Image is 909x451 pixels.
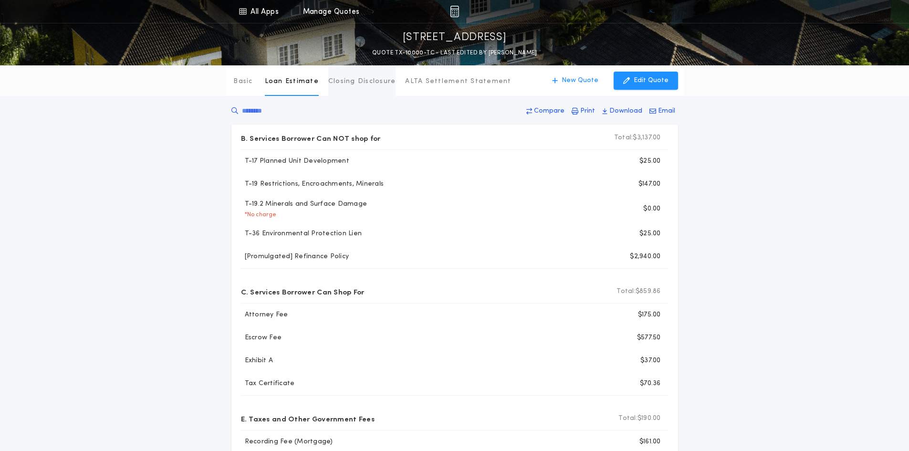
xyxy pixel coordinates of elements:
[569,103,598,120] button: Print
[403,30,507,45] p: [STREET_ADDRESS]
[614,133,633,143] b: Total:
[241,199,367,209] p: T-19.2 Minerals and Surface Damage
[658,106,675,116] p: Email
[640,379,661,388] p: $70.36
[241,211,277,219] p: * No charge
[543,72,608,90] button: New Quote
[618,414,660,423] p: $190.00
[241,437,333,447] p: Recording Fee (Mortgage)
[523,103,567,120] button: Compare
[241,229,362,239] p: T-36 Environmental Protection Lien
[638,179,661,189] p: $147.00
[241,179,384,189] p: T-19 Restrictions, Encroachments, Minerals
[638,310,661,320] p: $175.00
[646,7,656,16] img: vs-icon
[609,106,642,116] p: Download
[640,356,661,366] p: $37.00
[599,103,645,120] button: Download
[580,106,595,116] p: Print
[241,310,288,320] p: Attorney Fee
[562,76,598,85] p: New Quote
[614,72,678,90] button: Edit Quote
[241,379,295,388] p: Tax Certificate
[450,6,459,17] img: img
[241,157,349,166] p: T-17 Planned Unit Development
[405,77,511,86] p: ALTA Settlement Statement
[241,356,273,366] p: Exhibit A
[233,77,252,86] p: Basic
[265,77,319,86] p: Loan Estimate
[241,130,381,146] p: B. Services Borrower Can NOT shop for
[616,287,636,296] b: Total:
[372,48,537,58] p: QUOTE TX-10000-TC - LAST EDITED BY [PERSON_NAME]
[634,76,669,85] p: Edit Quote
[637,333,661,343] p: $577.50
[241,411,375,426] p: E. Taxes and Other Government Fees
[534,106,564,116] p: Compare
[639,229,661,239] p: $25.00
[618,414,637,423] b: Total:
[647,103,678,120] button: Email
[639,437,661,447] p: $161.00
[241,333,282,343] p: Escrow Fee
[639,157,661,166] p: $25.00
[241,252,349,262] p: [Promulgated] Refinance Policy
[630,252,660,262] p: $2,940.00
[643,204,660,214] p: $0.00
[241,284,365,299] p: C. Services Borrower Can Shop For
[616,287,660,296] p: $859.86
[614,133,661,143] p: $3,137.00
[328,77,396,86] p: Closing Disclosure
